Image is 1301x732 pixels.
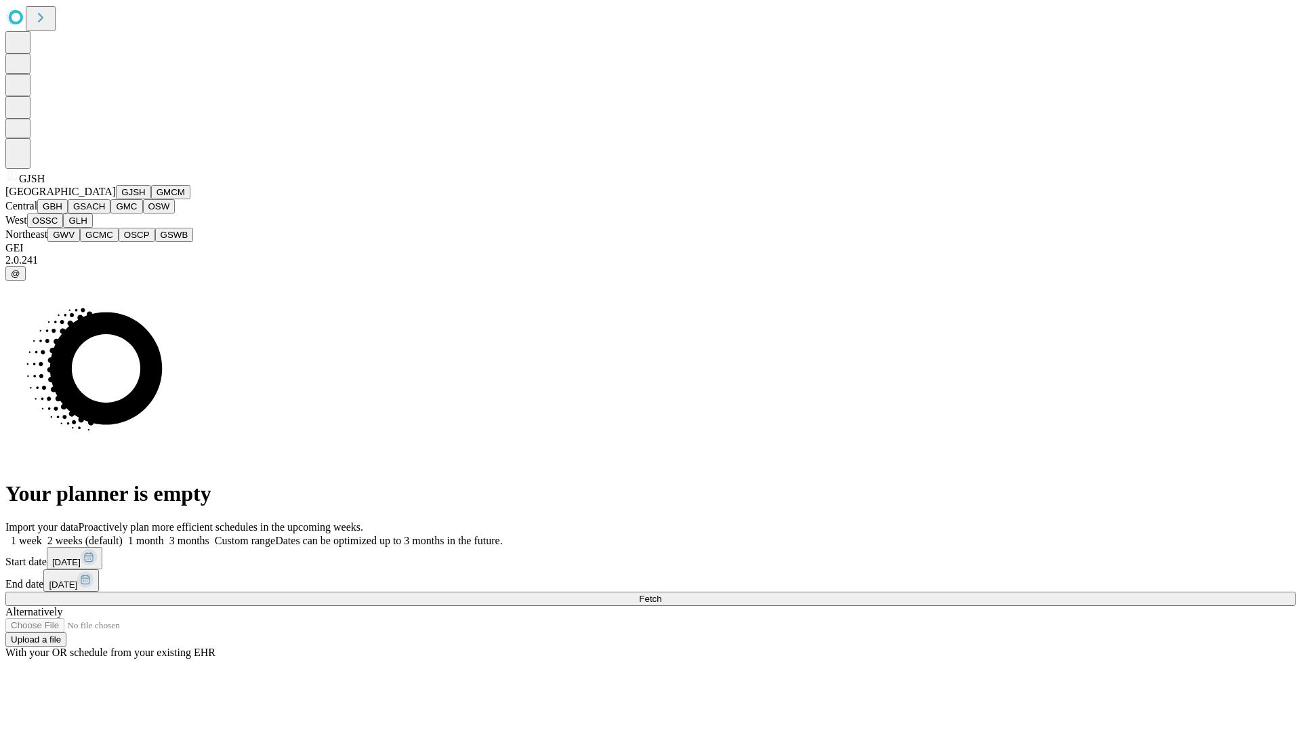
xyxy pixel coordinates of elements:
[27,213,64,228] button: OSSC
[215,535,275,546] span: Custom range
[5,547,1296,569] div: Start date
[5,228,47,240] span: Northeast
[11,535,42,546] span: 1 week
[5,569,1296,592] div: End date
[5,647,215,658] span: With your OR schedule from your existing EHR
[5,632,66,647] button: Upload a file
[5,200,37,211] span: Central
[47,547,102,569] button: [DATE]
[155,228,194,242] button: GSWB
[169,535,209,546] span: 3 months
[128,535,164,546] span: 1 month
[5,606,62,617] span: Alternatively
[5,592,1296,606] button: Fetch
[110,199,142,213] button: GMC
[80,228,119,242] button: GCMC
[5,242,1296,254] div: GEI
[143,199,175,213] button: OSW
[5,481,1296,506] h1: Your planner is empty
[11,268,20,279] span: @
[47,535,123,546] span: 2 weeks (default)
[5,254,1296,266] div: 2.0.241
[49,579,77,590] span: [DATE]
[275,535,502,546] span: Dates can be optimized up to 3 months in the future.
[63,213,92,228] button: GLH
[151,185,190,199] button: GMCM
[47,228,80,242] button: GWV
[5,521,79,533] span: Import your data
[5,266,26,281] button: @
[116,185,151,199] button: GJSH
[19,173,45,184] span: GJSH
[5,214,27,226] span: West
[37,199,68,213] button: GBH
[119,228,155,242] button: OSCP
[639,594,661,604] span: Fetch
[43,569,99,592] button: [DATE]
[79,521,363,533] span: Proactively plan more efficient schedules in the upcoming weeks.
[5,186,116,197] span: [GEOGRAPHIC_DATA]
[52,557,81,567] span: [DATE]
[68,199,110,213] button: GSACH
